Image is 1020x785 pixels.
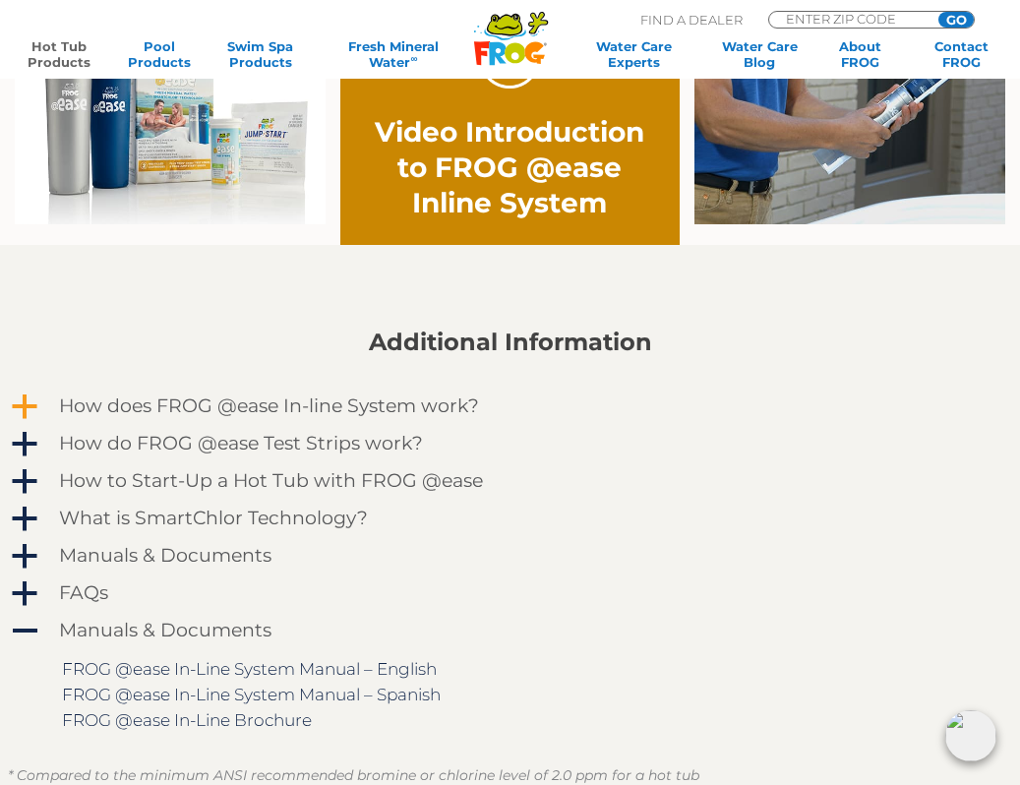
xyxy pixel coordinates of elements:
input: GO [938,12,974,28]
a: A Manuals & Documents [8,615,1013,646]
h4: FAQs [59,582,108,604]
a: AboutFROG [821,38,900,70]
a: ContactFROG [922,38,1000,70]
a: a How do FROG @ease Test Strips work? [8,428,1013,459]
a: Fresh MineralWater∞ [323,38,464,70]
h4: How to Start-Up a Hot Tub with FROG @ease [59,470,483,492]
span: A [10,617,39,646]
a: FROG @ease In-Line Brochure [62,710,312,730]
input: Zip Code Form [784,12,917,26]
a: a How to Start-Up a Hot Tub with FROG @ease [8,465,1013,497]
h4: How does FROG @ease In-line System work? [59,395,479,417]
a: Swim SpaProducts [221,38,300,70]
span: a [10,392,39,422]
a: Water CareBlog [720,38,799,70]
a: FROG @ease In-Line System Manual – Spanish [62,685,441,704]
a: Hot TubProducts [20,38,98,70]
span: a [10,467,39,497]
sup: ∞ [410,53,417,64]
h4: Manuals & Documents [59,620,271,641]
span: a [10,505,39,534]
a: a Manuals & Documents [8,540,1013,572]
span: a [10,542,39,572]
h4: What is SmartChlor Technology? [59,508,368,529]
h4: Manuals & Documents [59,545,271,567]
a: Water CareExperts [570,38,697,70]
span: a [10,430,39,459]
a: PoolProducts [121,38,200,70]
img: openIcon [945,710,996,761]
h2: Additional Information [8,329,1013,356]
h4: How do FROG @ease Test Strips work? [59,433,423,454]
h2: Video Introduction to FROG @ease Inline System [374,114,646,220]
a: a How does FROG @ease In-line System work? [8,391,1013,422]
em: * Compared to the minimum ANSI recommended bromine or chlorine level of 2.0 ppm for a hot tub [8,766,699,784]
a: a What is SmartChlor Technology? [8,503,1013,534]
a: FROG @ease In-Line System Manual – English [62,659,437,679]
span: a [10,579,39,609]
a: a FAQs [8,577,1013,609]
p: Find A Dealer [640,11,743,29]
